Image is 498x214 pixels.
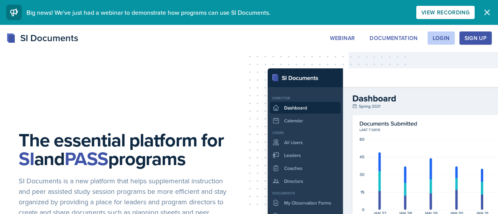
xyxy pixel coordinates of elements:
[325,31,360,45] button: Webinar
[26,8,270,17] span: Big news! We've just had a webinar to demonstrate how programs can use SI Documents.
[428,31,455,45] button: Login
[465,35,487,41] div: Sign Up
[421,9,470,16] div: View Recording
[365,31,423,45] button: Documentation
[433,35,450,41] div: Login
[459,31,492,45] button: Sign Up
[370,35,418,41] div: Documentation
[6,31,78,45] div: SI Documents
[416,6,475,19] button: View Recording
[330,35,355,41] div: Webinar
